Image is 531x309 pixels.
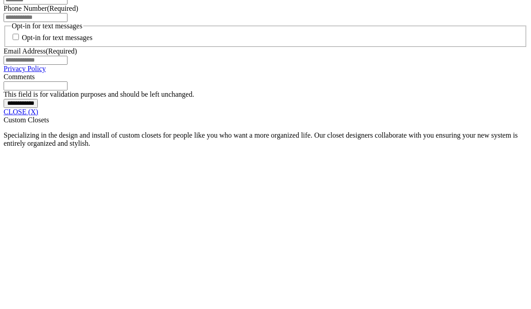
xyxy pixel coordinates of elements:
label: Email Address [4,47,77,55]
p: Specializing in the design and install of custom closets for people like you who want a more orga... [4,131,527,148]
div: This field is for validation purposes and should be left unchanged. [4,90,527,99]
label: Comments [4,73,35,81]
label: Opt-in for text messages [22,34,93,41]
a: Privacy Policy [4,65,46,72]
span: Custom Closets [4,116,49,124]
a: CLOSE (X) [4,108,38,116]
span: (Required) [47,4,78,12]
label: Phone Number [4,4,78,12]
legend: Opt-in for text messages [11,22,83,30]
span: (Required) [46,47,77,55]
